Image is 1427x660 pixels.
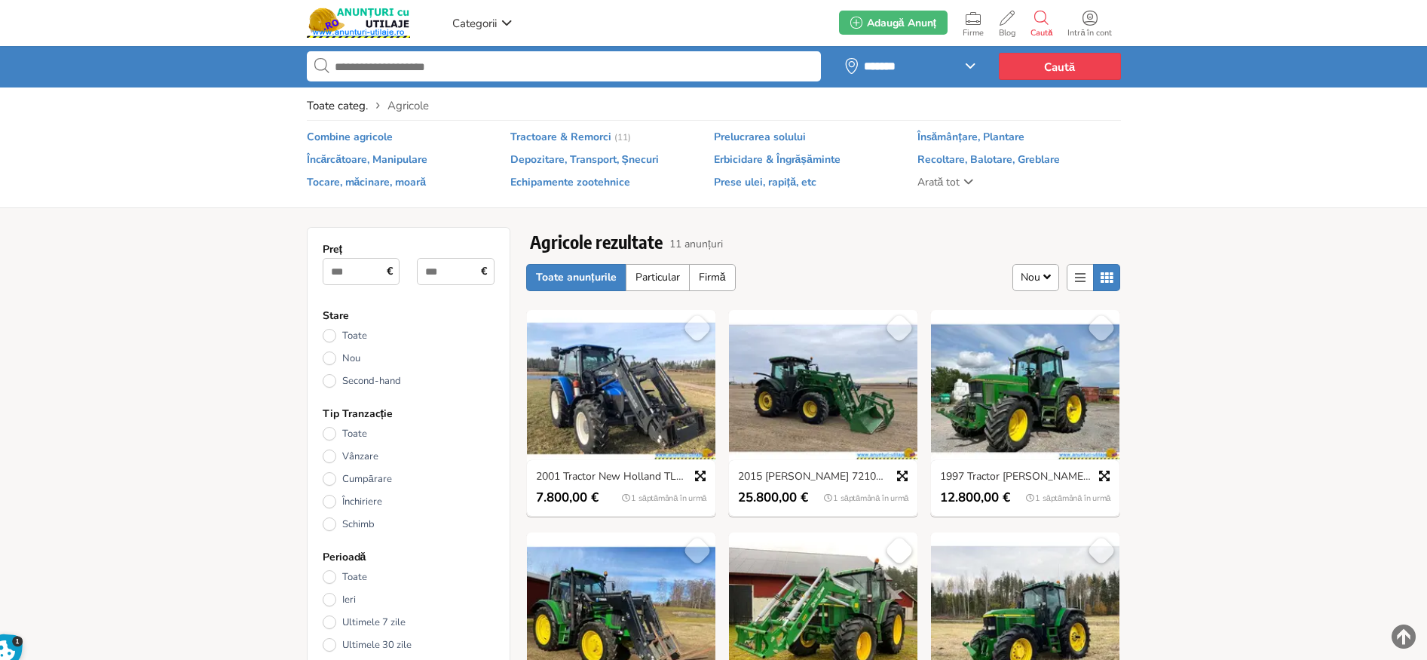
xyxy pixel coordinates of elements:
[323,243,495,256] h2: Preț
[1086,536,1116,566] a: Salvează Favorit
[510,176,630,189] span: Echipamente zootehnice
[999,53,1121,80] button: Caută
[714,153,841,167] span: Erbicidare & Îngrășăminte
[1023,8,1060,38] a: Caută
[510,128,631,146] a: Tractoare & Remorci (11)
[917,151,1060,169] a: Recoltare, Balotare, Greblare
[510,173,630,192] a: Echipamente zootehnice
[1023,29,1060,38] span: Caută
[917,153,1060,167] span: Recoltare, Balotare, Greblare
[510,130,611,144] span: Tractoare & Remorci
[449,11,516,34] a: Categorii
[839,11,948,35] a: Adaugă Anunț
[307,99,368,112] a: Toate categ.
[323,329,495,342] a: Toate
[955,29,991,38] span: Firme
[884,313,914,343] a: Salvează Favorit
[714,151,841,169] a: Erbicidare & Îngrășăminte
[714,173,816,192] a: Prese ulei, rapiță, etc
[991,8,1023,38] a: Blog
[892,465,913,487] a: Previzualizare
[1060,29,1119,38] span: Intră în cont
[1086,313,1116,343] a: Salvează Favorit
[689,264,736,291] a: Firmă
[931,310,1119,467] img: 1997 Tractor John Deere 7600
[917,128,1024,146] a: Însămânțare, Plantare
[917,176,960,189] span: Arată tot
[536,490,599,505] span: 7.800,00 €
[323,407,495,421] h2: Tip Tranzacție
[682,313,712,343] a: Salvează Favorit
[382,260,397,283] span: €
[917,173,975,192] a: Arată tot
[307,151,428,169] a: Încărcătoare, Manipulare
[323,593,495,606] a: Ieri
[669,238,723,250] span: 11 anunțuri
[867,16,936,30] span: Adaugă Anunț
[307,130,393,144] span: Combine agricole
[12,636,23,647] span: 1
[307,128,393,146] a: Combine agricole
[940,490,1010,505] span: 12.800,00 €
[323,351,495,365] a: Nou
[884,536,914,566] a: Salvează Favorit
[527,310,715,467] img: 2001 Tractor New Holland TL100
[1094,465,1115,487] a: Previzualizare
[1022,490,1118,505] div: 1 săptămână în urmă
[730,471,916,484] a: 2015 [PERSON_NAME] 7210R 4WD
[452,16,497,31] span: Categorii
[323,427,495,441] a: Toate
[323,517,495,531] a: Schimb
[528,471,714,484] a: 2001 Tractor New Holland TL100
[714,176,816,189] span: Prese ulei, rapiță, etc
[323,570,495,584] a: Toate
[714,128,806,146] a: Prelucrarea solului
[530,231,663,252] h1: Agricole rezultate
[323,551,495,564] h2: Perioadă
[323,450,495,463] a: Vânzare
[323,309,495,323] h2: Stare
[307,153,428,167] span: Încărcătoare, Manipulare
[510,151,659,169] a: Depozitare, Transport, Șnecuri
[526,264,626,291] a: Toate anunțurile
[510,153,659,167] span: Depozitare, Transport, Șnecuri
[1392,625,1416,649] img: scroll-to-top.png
[323,615,495,629] a: Ultimele 7 zile
[614,130,631,144] em: (11)
[307,8,411,38] img: Anunturi-Utilaje.RO
[618,490,714,505] div: 1 săptămână în urmă
[714,130,806,144] span: Prelucrarea solului
[387,98,429,113] span: Agricole
[955,8,991,38] a: Firme
[1060,8,1119,38] a: Intră în cont
[626,264,690,291] a: Particular
[932,471,1118,484] a: 1997 Tractor [PERSON_NAME] 7600
[1067,264,1094,291] a: Afișare Listă
[690,465,711,487] a: Previzualizare
[323,495,495,508] a: Închiriere
[307,173,427,192] a: Tocare, măcinare, moară
[820,490,916,505] div: 1 săptămână în urmă
[682,536,712,566] a: Salvează Favorit
[323,374,495,388] a: Second-hand
[477,260,492,283] span: €
[1021,270,1040,284] span: Nou
[738,490,808,505] span: 25.800,00 €
[991,29,1023,38] span: Blog
[917,130,1024,144] span: Însămânțare, Plantare
[307,176,427,189] span: Tocare, măcinare, moară
[323,472,495,486] a: Cumpărare
[729,310,917,467] img: 2015 John Deere 7210R 4WD
[1093,264,1120,291] a: Vizualizare Tabel
[323,638,495,652] a: Ultimele 30 zile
